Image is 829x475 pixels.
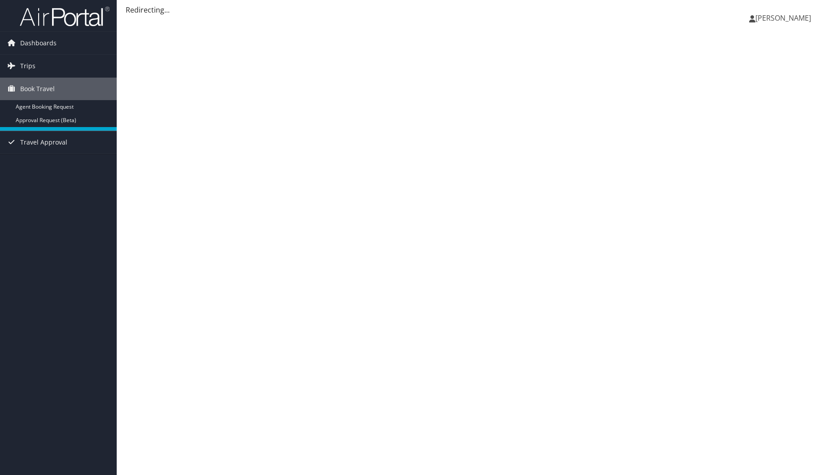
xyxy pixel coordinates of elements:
[20,55,35,77] span: Trips
[20,6,110,27] img: airportal-logo.png
[755,13,811,23] span: [PERSON_NAME]
[20,78,55,100] span: Book Travel
[20,131,67,154] span: Travel Approval
[20,32,57,54] span: Dashboards
[126,4,820,15] div: Redirecting...
[749,4,820,31] a: [PERSON_NAME]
